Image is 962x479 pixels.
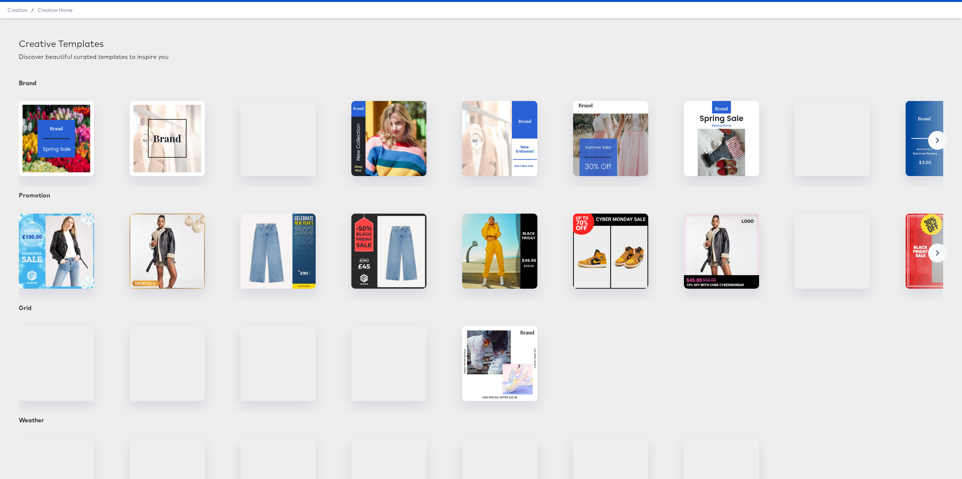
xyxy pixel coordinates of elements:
[19,37,104,50] div: Creative Templates
[19,416,44,425] div: Weather
[38,7,73,13] a: Creative Home
[19,53,169,61] div: Discover beautiful curated templates to inspire you
[19,304,32,312] div: Grid
[19,191,50,200] div: Promotion
[8,7,27,13] span: Creative
[27,7,38,13] span: /
[19,79,36,87] div: Brand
